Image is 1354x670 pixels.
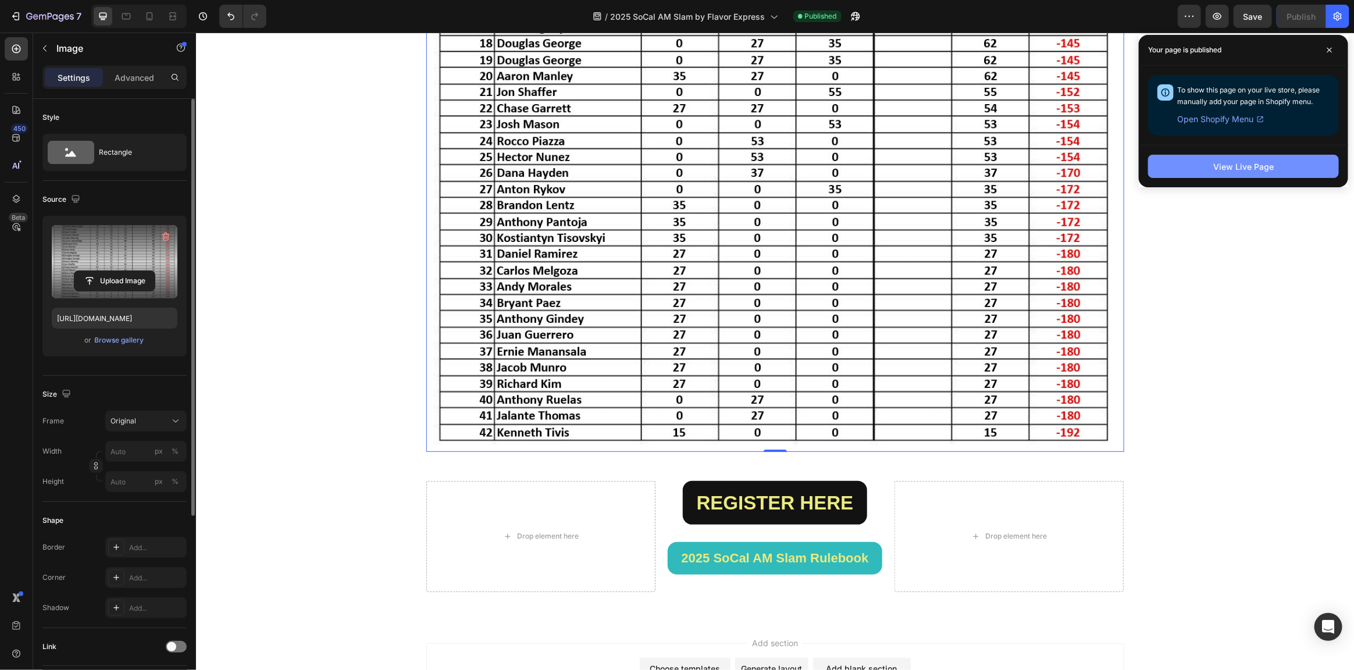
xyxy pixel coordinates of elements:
[1234,5,1272,28] button: Save
[99,139,170,166] div: Rectangle
[168,444,182,458] button: px
[11,124,28,133] div: 450
[42,642,56,652] div: Link
[545,630,606,642] div: Generate layout
[42,416,64,426] label: Frame
[105,411,187,432] button: Original
[42,476,64,487] label: Height
[9,213,28,222] div: Beta
[56,41,155,55] p: Image
[42,446,62,457] label: Width
[605,10,608,23] span: /
[5,5,87,28] button: 7
[487,448,672,492] a: REGISTER HERE
[168,475,182,489] button: px
[58,72,90,84] p: Settings
[321,499,383,508] div: Drop element here
[1177,85,1320,106] span: To show this page on your live store, please manually add your page in Shopify menu.
[52,308,177,329] input: https://example.com/image.jpg
[551,604,607,616] span: Add section
[129,573,184,583] div: Add...
[74,270,155,291] button: Upload Image
[172,446,179,457] div: %
[472,509,687,542] a: 2025 SoCal AM Slam Rulebook
[1177,112,1253,126] span: Open Shopify Menu
[152,475,166,489] button: %
[42,387,73,402] div: Size
[42,603,69,613] div: Shadow
[219,5,266,28] div: Undo/Redo
[105,471,187,492] input: px%
[105,441,187,462] input: px%
[42,515,63,526] div: Shape
[94,334,145,346] button: Browse gallery
[1287,10,1316,23] div: Publish
[454,630,524,642] div: Choose templates
[1148,155,1339,178] button: View Live Page
[42,572,66,583] div: Corner
[611,10,765,23] span: 2025 SoCal AM Slam by Flavor Express
[152,444,166,458] button: %
[172,476,179,487] div: %
[76,9,81,23] p: 7
[501,453,658,487] p: REGISTER HERE
[1213,161,1274,173] div: View Live Page
[155,476,163,487] div: px
[129,543,184,553] div: Add...
[42,192,83,208] div: Source
[1243,12,1263,22] span: Save
[196,33,1354,670] iframe: Design area
[789,499,851,508] div: Drop element here
[1314,613,1342,641] div: Open Intercom Messenger
[115,72,154,84] p: Advanced
[129,603,184,614] div: Add...
[486,518,673,533] strong: 2025 SoCal AM Slam Rulebook
[805,11,837,22] span: Published
[42,542,65,553] div: Border
[111,416,136,426] span: Original
[1277,5,1326,28] button: Publish
[85,333,92,347] span: or
[630,630,701,642] div: Add blank section
[42,112,59,123] div: Style
[95,335,144,345] div: Browse gallery
[1148,44,1221,56] p: Your page is published
[155,446,163,457] div: px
